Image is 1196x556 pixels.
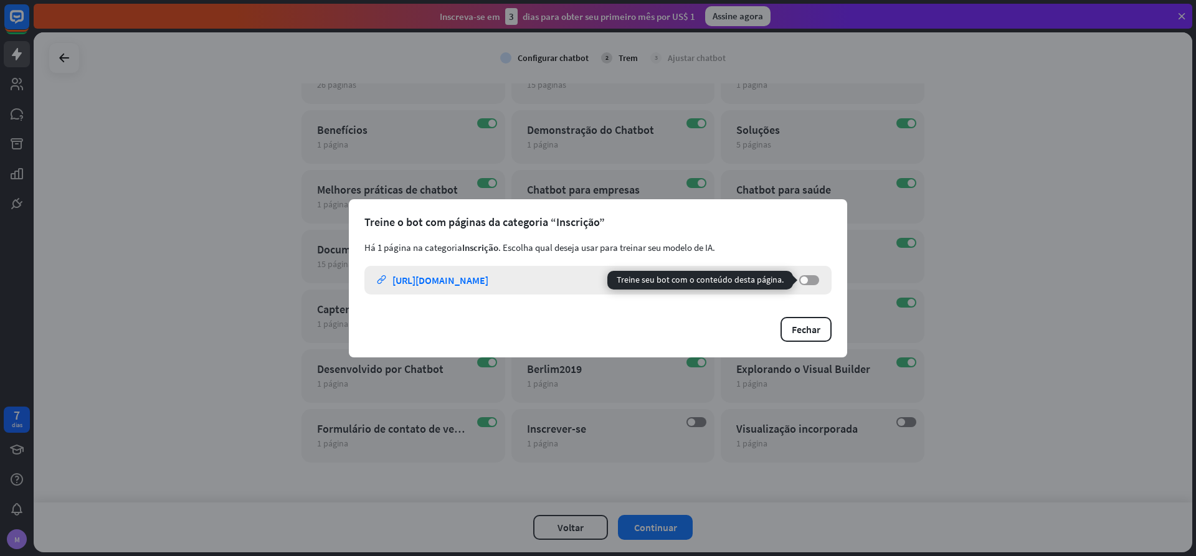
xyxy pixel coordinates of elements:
[792,323,820,336] font: Fechar
[498,242,715,253] font: . Escolha qual deseja usar para treinar seu modelo de IA.
[364,242,462,253] font: Há 1 página na categoria
[10,5,47,42] button: Abra o widget de bate-papo do LiveChat
[364,215,605,229] font: Treine o bot com páginas da categoria “Inscrição”
[392,274,488,286] font: [URL][DOMAIN_NAME]
[462,242,498,253] font: Inscrição
[377,266,787,294] a: link [URL][DOMAIN_NAME]
[377,275,386,285] font: link
[781,317,832,342] button: Fechar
